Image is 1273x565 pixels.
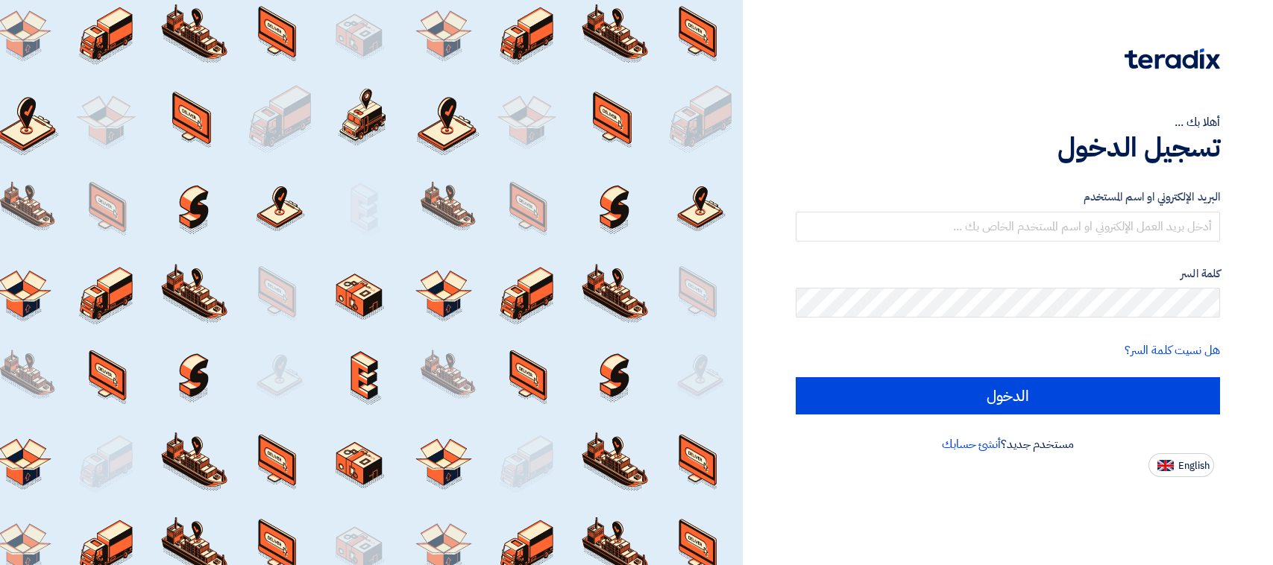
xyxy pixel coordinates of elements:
div: مستخدم جديد؟ [796,435,1220,453]
div: أهلا بك ... [796,113,1220,131]
a: أنشئ حسابك [942,435,1001,453]
a: هل نسيت كلمة السر؟ [1125,341,1220,359]
input: أدخل بريد العمل الإلكتروني او اسم المستخدم الخاص بك ... [796,212,1220,242]
h1: تسجيل الدخول [796,131,1220,164]
input: الدخول [796,377,1220,414]
button: English [1148,453,1214,477]
img: Teradix logo [1125,48,1220,69]
span: English [1178,461,1210,471]
label: كلمة السر [796,265,1220,282]
img: en-US.png [1157,460,1174,471]
label: البريد الإلكتروني او اسم المستخدم [796,189,1220,206]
